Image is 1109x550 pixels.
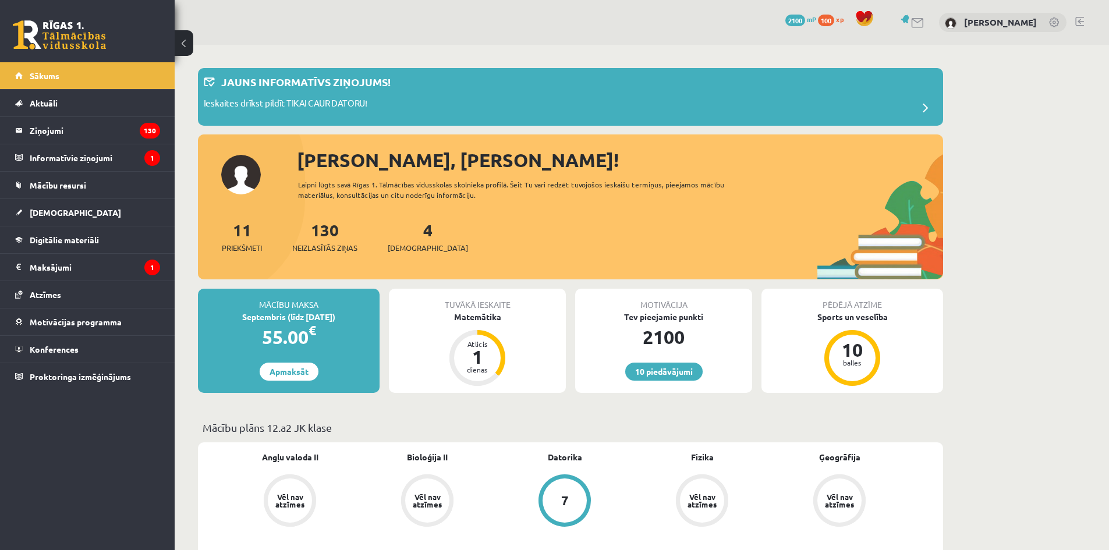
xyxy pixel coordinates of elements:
[389,311,566,323] div: Matemātika
[198,323,380,351] div: 55.00
[407,451,448,463] a: Bioloģija II
[359,474,496,529] a: Vēl nav atzīmes
[30,98,58,108] span: Aktuāli
[835,340,870,359] div: 10
[460,366,495,373] div: dienas
[30,180,86,190] span: Mācību resursi
[633,474,771,529] a: Vēl nav atzīmes
[144,150,160,166] i: 1
[411,493,444,508] div: Vēl nav atzīmes
[807,15,816,24] span: mP
[496,474,633,529] a: 7
[292,242,357,254] span: Neizlasītās ziņas
[15,172,160,198] a: Mācību resursi
[221,74,391,90] p: Jauns informatīvs ziņojums!
[15,90,160,116] a: Aktuāli
[204,74,937,120] a: Jauns informatīvs ziņojums! Ieskaites drīkst pildīt TIKAI CAUR DATORU!
[548,451,582,463] a: Datorika
[836,15,844,24] span: xp
[30,70,59,81] span: Sākums
[15,62,160,89] a: Sākums
[761,311,943,388] a: Sports un veselība 10 balles
[945,17,956,29] img: Mihails Vinogradovs
[964,16,1037,28] a: [PERSON_NAME]
[686,493,718,508] div: Vēl nav atzīmes
[818,15,834,26] span: 100
[819,451,860,463] a: Ģeogrāfija
[818,15,849,24] a: 100 xp
[204,97,367,113] p: Ieskaites drīkst pildīt TIKAI CAUR DATORU!
[389,289,566,311] div: Tuvākā ieskaite
[460,340,495,347] div: Atlicis
[561,494,569,507] div: 7
[30,117,160,144] legend: Ziņojumi
[15,226,160,253] a: Digitālie materiāli
[30,317,122,327] span: Motivācijas programma
[15,199,160,226] a: [DEMOGRAPHIC_DATA]
[222,242,262,254] span: Priekšmeti
[691,451,714,463] a: Fizika
[203,420,938,435] p: Mācību plāns 12.a2 JK klase
[761,289,943,311] div: Pēdējā atzīme
[575,323,752,351] div: 2100
[292,219,357,254] a: 130Neizlasītās ziņas
[30,207,121,218] span: [DEMOGRAPHIC_DATA]
[30,235,99,245] span: Digitālie materiāli
[771,474,908,529] a: Vēl nav atzīmes
[274,493,306,508] div: Vēl nav atzīmes
[298,179,745,200] div: Laipni lūgts savā Rīgas 1. Tālmācības vidusskolas skolnieka profilā. Šeit Tu vari redzēt tuvojošo...
[262,451,318,463] a: Angļu valoda II
[297,146,943,174] div: [PERSON_NAME], [PERSON_NAME]!
[15,336,160,363] a: Konferences
[388,219,468,254] a: 4[DEMOGRAPHIC_DATA]
[15,281,160,308] a: Atzīmes
[835,359,870,366] div: balles
[198,311,380,323] div: Septembris (līdz [DATE])
[30,254,160,281] legend: Maksājumi
[15,254,160,281] a: Maksājumi1
[222,219,262,254] a: 11Priekšmeti
[823,493,856,508] div: Vēl nav atzīmes
[15,363,160,390] a: Proktoringa izmēģinājums
[140,123,160,139] i: 130
[625,363,703,381] a: 10 piedāvājumi
[30,371,131,382] span: Proktoringa izmēģinājums
[15,144,160,171] a: Informatīvie ziņojumi1
[460,347,495,366] div: 1
[785,15,816,24] a: 2100 mP
[388,242,468,254] span: [DEMOGRAPHIC_DATA]
[15,308,160,335] a: Motivācijas programma
[30,344,79,354] span: Konferences
[30,144,160,171] legend: Informatīvie ziņojumi
[575,289,752,311] div: Motivācija
[144,260,160,275] i: 1
[198,289,380,311] div: Mācību maksa
[260,363,318,381] a: Apmaksāt
[30,289,61,300] span: Atzīmes
[761,311,943,323] div: Sports un veselība
[575,311,752,323] div: Tev pieejamie punkti
[389,311,566,388] a: Matemātika Atlicis 1 dienas
[13,20,106,49] a: Rīgas 1. Tālmācības vidusskola
[309,322,316,339] span: €
[221,474,359,529] a: Vēl nav atzīmes
[15,117,160,144] a: Ziņojumi130
[785,15,805,26] span: 2100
